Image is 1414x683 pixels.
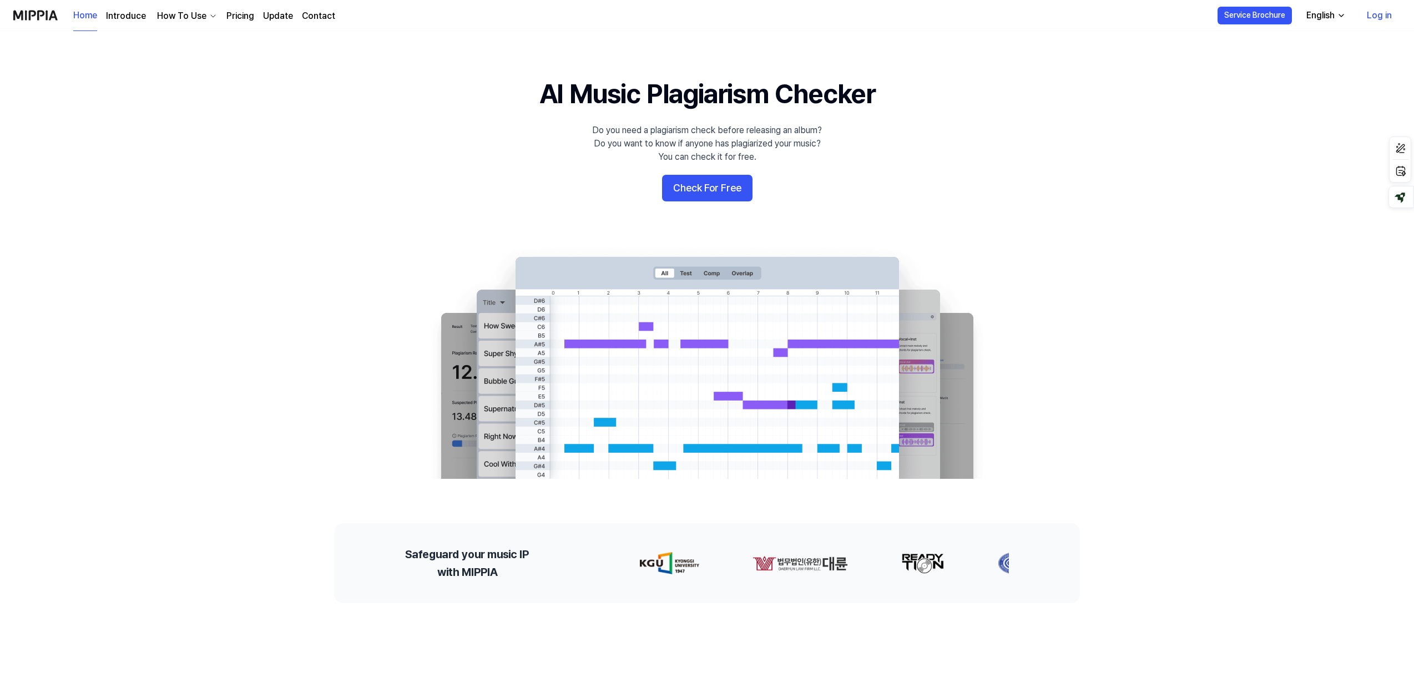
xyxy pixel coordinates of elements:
[539,75,875,113] h1: AI Music Plagiarism Checker
[1297,4,1352,27] button: English
[1218,7,1292,24] button: Service Brochure
[226,9,254,23] a: Pricing
[998,552,1032,574] img: partner-logo-3
[155,9,209,23] div: How To Use
[405,545,529,581] h2: Safeguard your music IP with MIPPIA
[901,552,945,574] img: partner-logo-2
[592,124,822,164] div: Do you need a plagiarism check before releasing an album? Do you want to know if anyone has plagi...
[302,9,335,23] a: Contact
[640,552,699,574] img: partner-logo-0
[753,552,848,574] img: partner-logo-1
[662,175,753,201] button: Check For Free
[418,246,996,479] img: main Image
[263,9,293,23] a: Update
[73,1,97,31] a: Home
[155,9,218,23] button: How To Use
[106,9,146,23] a: Introduce
[1304,9,1337,22] div: English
